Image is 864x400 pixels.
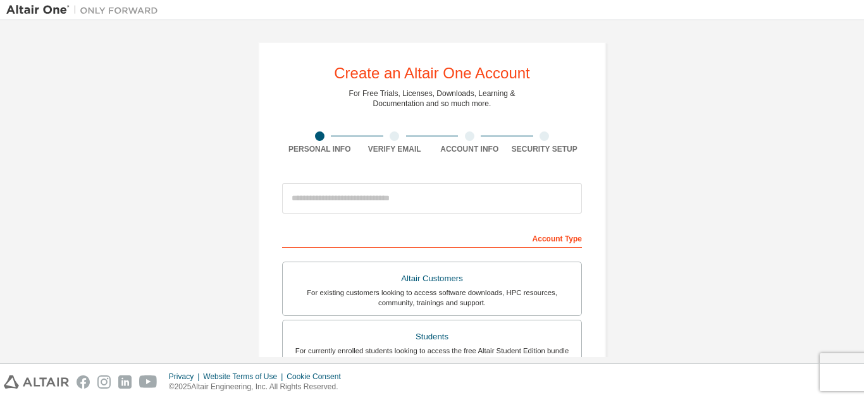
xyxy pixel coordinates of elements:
[290,288,574,308] div: For existing customers looking to access software downloads, HPC resources, community, trainings ...
[507,144,583,154] div: Security Setup
[287,372,348,382] div: Cookie Consent
[282,227,582,248] div: Account Type
[77,375,90,389] img: facebook.svg
[97,375,111,389] img: instagram.svg
[118,375,132,389] img: linkedin.svg
[290,346,574,366] div: For currently enrolled students looking to access the free Altair Student Edition bundle and all ...
[349,88,515,109] div: For Free Trials, Licenses, Downloads, Learning & Documentation and so much more.
[290,328,574,346] div: Students
[432,144,507,154] div: Account Info
[169,372,203,382] div: Privacy
[139,375,157,389] img: youtube.svg
[290,270,574,288] div: Altair Customers
[357,144,433,154] div: Verify Email
[169,382,349,392] p: © 2025 Altair Engineering, Inc. All Rights Reserved.
[334,66,530,81] div: Create an Altair One Account
[282,144,357,154] div: Personal Info
[4,375,69,389] img: altair_logo.svg
[203,372,287,382] div: Website Terms of Use
[6,4,164,16] img: Altair One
